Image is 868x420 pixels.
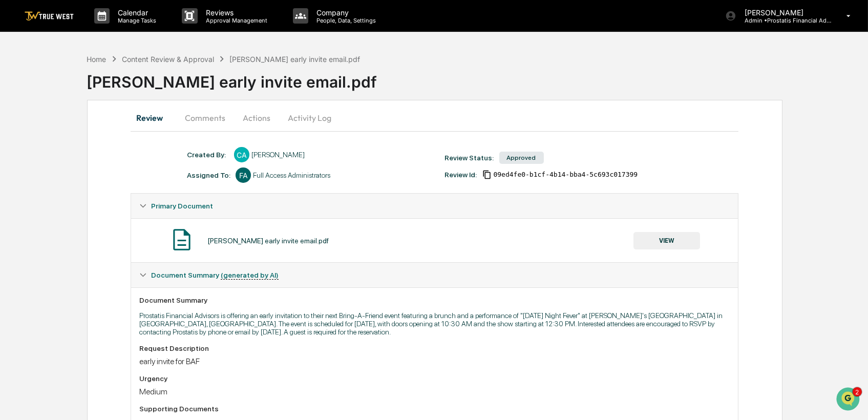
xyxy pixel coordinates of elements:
div: Content Review & Approval [122,55,214,64]
div: [PERSON_NAME] early invite email.pdf [207,237,329,245]
button: VIEW [633,232,700,249]
span: Document Summary [151,271,279,279]
button: Activity Log [280,106,340,130]
div: Supporting Documents [139,405,730,413]
div: early invite for BAF [139,356,730,366]
p: [PERSON_NAME] [736,8,832,17]
span: Attestations [84,182,127,192]
div: Primary Document [131,194,738,218]
p: Manage Tasks [110,17,161,24]
div: Home [87,55,107,64]
img: 6558925923028_b42adfe598fdc8269267_72.jpg [22,78,40,97]
div: [PERSON_NAME] [251,151,305,159]
div: Urgency [139,374,730,383]
p: Calendar [110,8,161,17]
a: Powered byPylon [72,226,124,234]
span: [DATE] [91,139,112,148]
button: Start new chat [174,81,186,94]
p: Prostatis Financial Advisors is offering an early invitation to their next Bring-A-Friend event f... [139,311,730,336]
button: Actions [234,106,280,130]
div: Medium [139,387,730,396]
div: We're available if you need us! [46,89,141,97]
p: How can we help? [10,22,186,38]
img: 1746055101610-c473b297-6a78-478c-a979-82029cc54cd1 [20,140,29,148]
div: Document Summary [139,296,730,304]
u: (generated by AI) [221,271,279,280]
a: 🔎Data Lookup [6,197,69,216]
img: Ed Schembor [10,130,27,146]
div: Review Id: [445,171,477,179]
img: 1746055101610-c473b297-6a78-478c-a979-82029cc54cd1 [10,78,29,97]
div: Request Description [139,344,730,352]
div: Assigned To: [187,171,230,179]
a: 🗄️Attestations [70,178,131,196]
div: Document Summary (generated by AI) [131,263,738,287]
span: Pylon [102,226,124,234]
button: Review [131,106,177,130]
div: 🗄️ [74,183,82,191]
p: People, Data, Settings [308,17,381,24]
div: 🔎 [10,202,18,211]
span: Data Lookup [20,201,65,212]
iframe: Open customer support [835,386,863,414]
a: 🖐️Preclearance [6,178,70,196]
p: Company [308,8,381,17]
input: Clear [27,47,169,57]
p: Reviews [198,8,272,17]
div: Created By: ‎ ‎ [187,151,229,159]
p: Admin • Prostatis Financial Advisors [736,17,832,24]
div: secondary tabs example [131,106,738,130]
span: Preclearance [20,182,66,192]
span: • [85,139,89,148]
span: 09ed4fe0-b1cf-4b14-bba4-5c693c017399 [494,171,638,179]
div: Approved [499,152,544,164]
button: See all [159,112,186,124]
img: Document Icon [169,227,195,253]
p: Approval Management [198,17,272,24]
div: 🖐️ [10,183,18,191]
img: logo [25,11,74,21]
div: Primary Document [131,218,738,262]
span: [PERSON_NAME] [32,139,83,148]
span: Primary Document [151,202,213,210]
span: Copy Id [482,170,492,179]
div: Start new chat [46,78,168,89]
div: FA [236,167,251,183]
div: Past conversations [10,114,66,122]
div: Full Access Administrators [253,171,330,179]
button: Comments [177,106,234,130]
div: [PERSON_NAME] early invite email.pdf [229,55,360,64]
div: CA [234,147,249,162]
div: Review Status: [445,154,494,162]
